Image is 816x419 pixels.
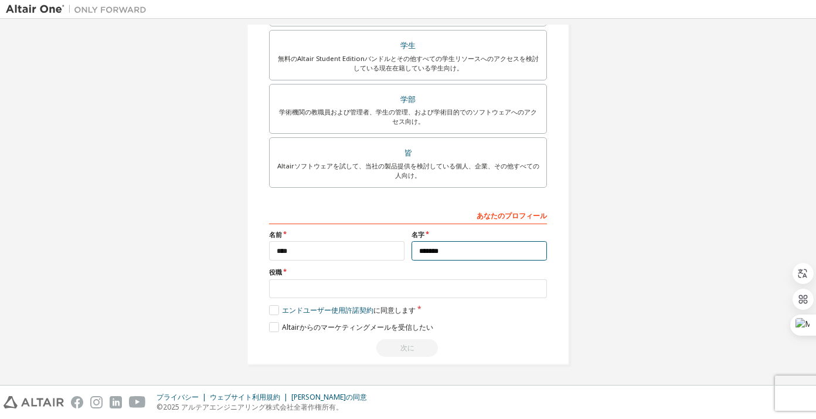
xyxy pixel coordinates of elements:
a: エンドユーザー使用許諾契約 [282,305,373,315]
p: © [157,402,374,412]
label: 名字 [412,230,547,239]
img: Altair One [6,4,152,15]
div: 無料のAltair Student Editionバンドルとその他すべての学生リソースへのアクセスを検討している現在在籍している学生向け。 [277,54,539,73]
img: altair_logo.svg [4,396,64,408]
img: youtube.svg [129,396,146,408]
div: あなたのプロフィール [269,205,547,224]
label: に同意します [269,305,416,315]
img: linkedin.svg [110,396,122,408]
div: Read and acccept EULA to continue [269,339,547,357]
div: 学術機関の教職員および管理者、学生の管理、および学術目的でのソフトウェアへのアクセス向け。 [277,107,539,126]
label: 役職 [269,268,547,277]
img: instagram.svg [90,396,103,408]
div: [PERSON_NAME]の同意 [291,393,374,402]
img: facebook.svg [71,396,83,408]
label: 名前 [269,230,404,239]
div: 学生 [277,38,539,54]
font: 2025 アルテアエンジニアリング株式会社全著作権所有。 [163,402,343,412]
div: 学部 [277,92,539,108]
div: ウェブサイト利用規約 [210,393,291,402]
div: 皆 [277,145,539,161]
label: Altairからのマーケティングメールを受信したい [269,322,433,332]
div: プライバシー [157,393,210,402]
div: Altairソフトウェアを試して、当社の製品提供を検討している個人、企業、その他すべての人向け。 [277,161,539,180]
